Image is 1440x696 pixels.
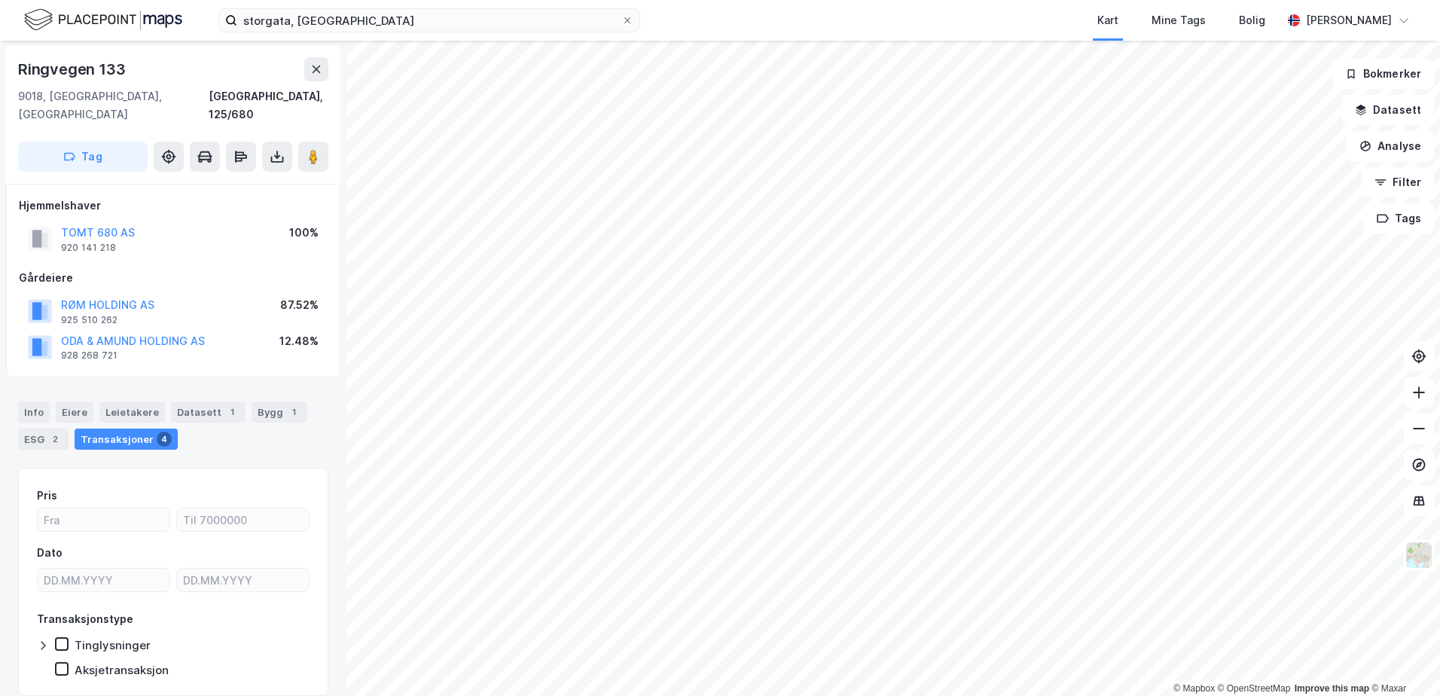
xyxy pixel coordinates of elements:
[157,432,172,447] div: 4
[1342,95,1434,125] button: Datasett
[1173,683,1215,694] a: Mapbox
[171,401,246,423] div: Datasett
[1152,11,1206,29] div: Mine Tags
[75,663,169,677] div: Aksjetransaksjon
[47,432,63,447] div: 2
[224,404,239,420] div: 1
[61,314,117,326] div: 925 510 262
[1362,167,1434,197] button: Filter
[37,610,133,628] div: Transaksjonstype
[279,332,319,350] div: 12.48%
[1405,541,1433,569] img: Z
[177,508,309,531] input: Til 7000000
[1097,11,1118,29] div: Kart
[1347,131,1434,161] button: Analyse
[280,296,319,314] div: 87.52%
[61,350,117,362] div: 928 268 721
[61,242,116,254] div: 920 141 218
[1365,624,1440,696] div: Kontrollprogram for chat
[1365,624,1440,696] iframe: Chat Widget
[56,401,93,423] div: Eiere
[1239,11,1265,29] div: Bolig
[1295,683,1369,694] a: Improve this map
[38,569,169,591] input: DD.MM.YYYY
[18,57,128,81] div: Ringvegen 133
[209,87,328,124] div: [GEOGRAPHIC_DATA], 125/680
[177,569,309,591] input: DD.MM.YYYY
[252,401,307,423] div: Bygg
[289,224,319,242] div: 100%
[1364,203,1434,234] button: Tags
[18,87,209,124] div: 9018, [GEOGRAPHIC_DATA], [GEOGRAPHIC_DATA]
[37,487,57,505] div: Pris
[1306,11,1392,29] div: [PERSON_NAME]
[18,401,50,423] div: Info
[18,429,69,450] div: ESG
[18,142,148,172] button: Tag
[286,404,301,420] div: 1
[19,269,328,287] div: Gårdeiere
[75,429,178,450] div: Transaksjoner
[24,7,182,33] img: logo.f888ab2527a4732fd821a326f86c7f29.svg
[1218,683,1291,694] a: OpenStreetMap
[1332,59,1434,89] button: Bokmerker
[75,638,151,652] div: Tinglysninger
[237,9,621,32] input: Søk på adresse, matrikkel, gårdeiere, leietakere eller personer
[37,544,63,562] div: Dato
[19,197,328,215] div: Hjemmelshaver
[99,401,165,423] div: Leietakere
[38,508,169,531] input: Fra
